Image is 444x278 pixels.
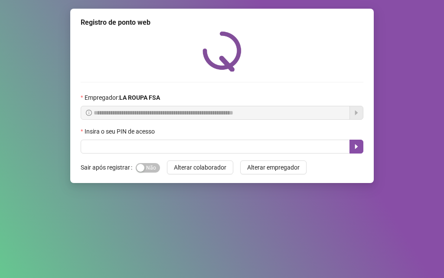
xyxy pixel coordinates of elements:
[174,163,226,172] span: Alterar colaborador
[202,31,242,72] img: QRPoint
[81,127,160,136] label: Insira o seu PIN de acesso
[86,110,92,116] span: info-circle
[81,160,136,174] label: Sair após registrar
[240,160,307,174] button: Alterar empregador
[167,160,233,174] button: Alterar colaborador
[119,94,160,101] strong: LA ROUPA FSA
[85,93,160,102] span: Empregador :
[81,17,363,28] div: Registro de ponto web
[353,143,360,150] span: caret-right
[247,163,300,172] span: Alterar empregador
